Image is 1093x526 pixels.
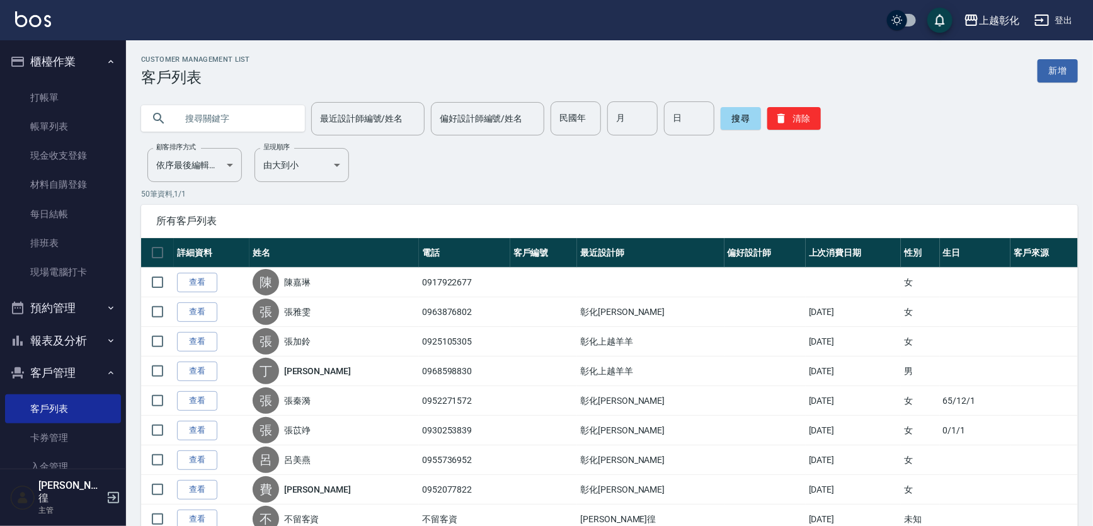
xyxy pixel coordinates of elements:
[577,445,724,475] td: 彰化[PERSON_NAME]
[5,200,121,229] a: 每日結帳
[10,485,35,510] img: Person
[38,505,103,516] p: 主管
[284,394,311,407] a: 張秦漪
[927,8,953,33] button: save
[284,365,351,377] a: [PERSON_NAME]
[284,424,311,437] a: 張苡竫
[901,386,939,416] td: 女
[5,170,121,199] a: 材料自購登錄
[156,142,196,152] label: 顧客排序方式
[5,324,121,357] button: 報表及分析
[419,238,510,268] th: 電話
[177,302,217,322] a: 查看
[5,45,121,78] button: 櫃檯作業
[253,447,279,473] div: 呂
[253,476,279,503] div: 費
[174,238,249,268] th: 詳細資料
[901,357,939,386] td: 男
[5,292,121,324] button: 預約管理
[177,480,217,500] a: 查看
[253,299,279,325] div: 張
[901,268,939,297] td: 女
[5,423,121,452] a: 卡券管理
[141,69,250,86] h3: 客戶列表
[177,273,217,292] a: 查看
[940,386,1011,416] td: 65/12/1
[940,416,1011,445] td: 0/1/1
[255,148,349,182] div: 由大到小
[5,141,121,170] a: 現金收支登錄
[419,416,510,445] td: 0930253839
[901,475,939,505] td: 女
[38,479,103,505] h5: [PERSON_NAME]徨
[284,306,311,318] a: 張雅雯
[249,238,419,268] th: 姓名
[1010,238,1078,268] th: 客戶來源
[577,357,724,386] td: 彰化上越羊羊
[510,238,578,268] th: 客戶編號
[284,513,319,525] a: 不留客資
[419,297,510,327] td: 0963876802
[419,386,510,416] td: 0952271572
[1038,59,1078,83] a: 新增
[177,362,217,381] a: 查看
[979,13,1019,28] div: 上越彰化
[940,238,1011,268] th: 生日
[419,475,510,505] td: 0952077822
[806,416,901,445] td: [DATE]
[177,332,217,352] a: 查看
[806,297,901,327] td: [DATE]
[5,452,121,481] a: 入金管理
[263,142,290,152] label: 呈現順序
[959,8,1024,33] button: 上越彰化
[284,335,311,348] a: 張加鈴
[141,55,250,64] h2: Customer Management List
[147,148,242,182] div: 依序最後編輯時間
[177,391,217,411] a: 查看
[577,238,724,268] th: 最近設計師
[577,475,724,505] td: 彰化[PERSON_NAME]
[253,387,279,414] div: 張
[901,416,939,445] td: 女
[253,358,279,384] div: 丁
[5,394,121,423] a: 客戶列表
[284,483,351,496] a: [PERSON_NAME]
[577,297,724,327] td: 彰化[PERSON_NAME]
[724,238,806,268] th: 偏好設計師
[253,417,279,443] div: 張
[767,107,821,130] button: 清除
[177,421,217,440] a: 查看
[806,386,901,416] td: [DATE]
[5,229,121,258] a: 排班表
[721,107,761,130] button: 搜尋
[141,188,1078,200] p: 50 筆資料, 1 / 1
[156,215,1063,227] span: 所有客戶列表
[1029,9,1078,32] button: 登出
[284,276,311,289] a: 陳嘉琳
[419,268,510,297] td: 0917922677
[901,297,939,327] td: 女
[577,416,724,445] td: 彰化[PERSON_NAME]
[806,357,901,386] td: [DATE]
[901,327,939,357] td: 女
[176,101,295,135] input: 搜尋關鍵字
[419,327,510,357] td: 0925105305
[5,112,121,141] a: 帳單列表
[5,83,121,112] a: 打帳單
[577,386,724,416] td: 彰化[PERSON_NAME]
[419,445,510,475] td: 0955736952
[253,269,279,295] div: 陳
[284,454,311,466] a: 呂美燕
[5,357,121,389] button: 客戶管理
[806,475,901,505] td: [DATE]
[253,328,279,355] div: 張
[901,238,939,268] th: 性別
[419,357,510,386] td: 0968598830
[15,11,51,27] img: Logo
[901,445,939,475] td: 女
[806,445,901,475] td: [DATE]
[5,258,121,287] a: 現場電腦打卡
[806,327,901,357] td: [DATE]
[177,450,217,470] a: 查看
[577,327,724,357] td: 彰化上越羊羊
